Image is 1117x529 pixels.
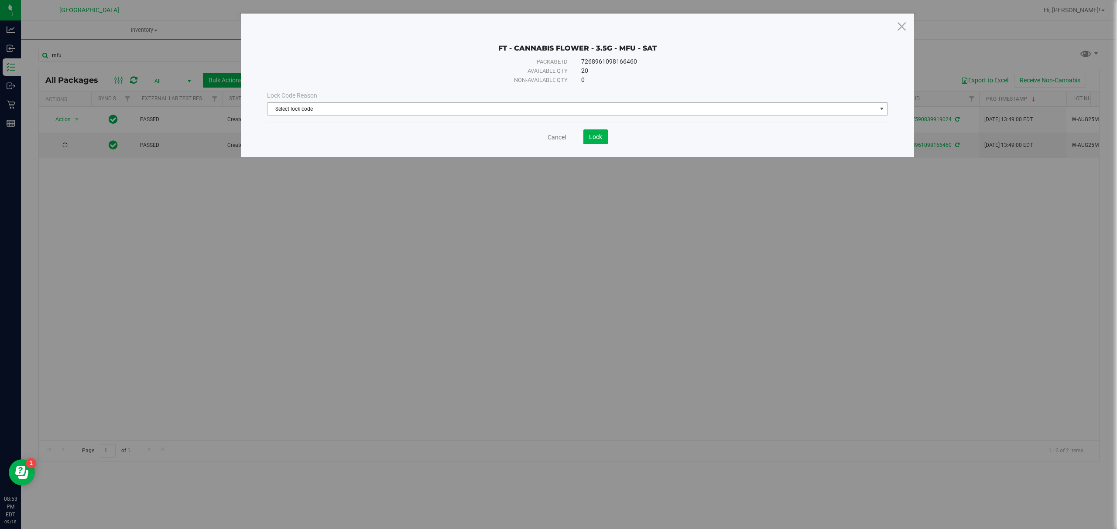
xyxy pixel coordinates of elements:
[583,129,608,144] button: Lock
[581,75,860,85] div: 0
[295,58,568,66] div: Package ID
[589,133,602,140] span: Lock
[267,92,317,99] span: Lock Code Reason
[267,31,888,53] div: FT - CANNABIS FLOWER - 3.5G - MFU - SAT
[548,133,566,142] a: Cancel
[581,57,860,66] div: 7268961098166460
[877,103,887,115] span: select
[295,67,568,75] div: Available qty
[26,458,36,468] iframe: Resource center unread badge
[9,459,35,485] iframe: Resource center
[267,103,877,115] span: Select lock code
[581,66,860,75] div: 20
[295,76,568,85] div: Non-available qty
